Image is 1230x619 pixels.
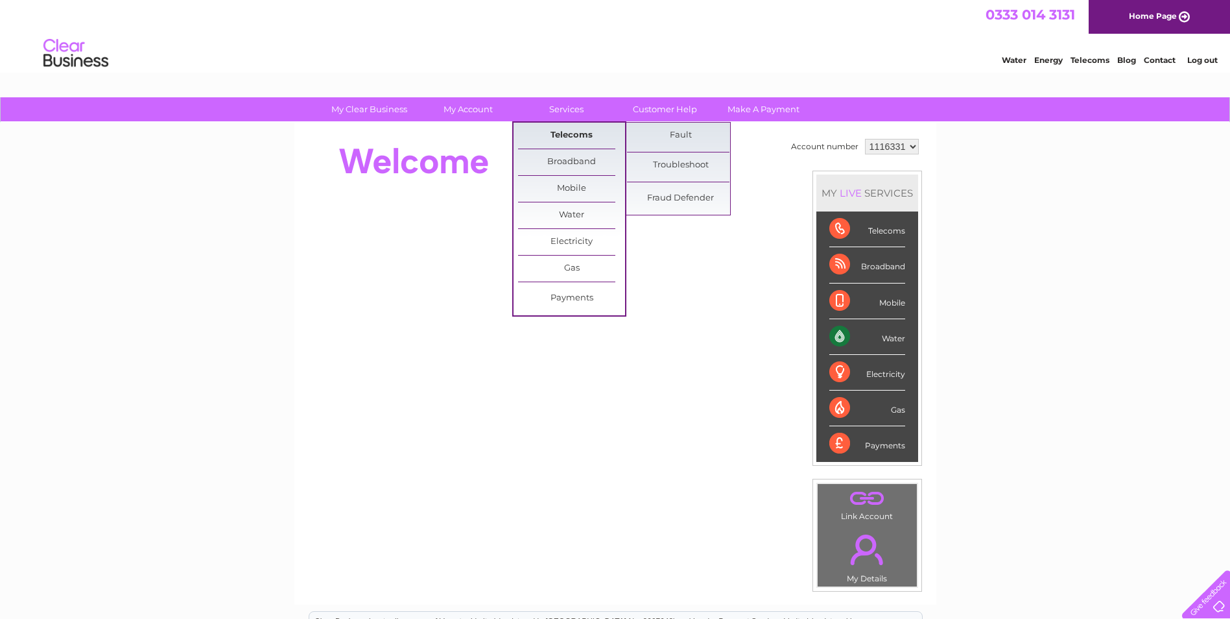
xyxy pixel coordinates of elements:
a: Customer Help [611,97,718,121]
div: Broadband [829,247,905,283]
a: Water [518,202,625,228]
a: Water [1002,55,1026,65]
a: . [821,487,914,510]
a: Electricity [518,229,625,255]
a: Broadband [518,149,625,175]
a: Make A Payment [710,97,817,121]
div: MY SERVICES [816,175,918,212]
div: Payments [829,426,905,461]
a: Blog [1117,55,1136,65]
div: Clear Business is a trading name of Verastar Limited (registered in [GEOGRAPHIC_DATA] No. 3667643... [309,7,922,63]
div: Electricity [829,355,905,391]
a: . [821,527,914,572]
a: Contact [1144,55,1176,65]
a: Energy [1034,55,1063,65]
a: Troubleshoot [627,152,734,178]
a: Payments [518,285,625,311]
div: Mobile [829,284,905,319]
a: Mobile [518,176,625,202]
a: Fault [627,123,734,149]
a: Telecoms [518,123,625,149]
div: Telecoms [829,212,905,247]
a: Telecoms [1070,55,1109,65]
a: Gas [518,256,625,282]
a: Services [513,97,620,121]
div: Water [829,319,905,355]
a: My Clear Business [316,97,423,121]
a: My Account [414,97,521,121]
td: Link Account [817,483,917,524]
div: Gas [829,391,905,426]
td: My Details [817,524,917,587]
a: 0333 014 3131 [986,6,1075,23]
a: Log out [1187,55,1218,65]
img: logo.png [43,34,109,73]
td: Account number [788,136,862,158]
a: Fraud Defender [627,186,734,212]
div: LIVE [837,187,864,199]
